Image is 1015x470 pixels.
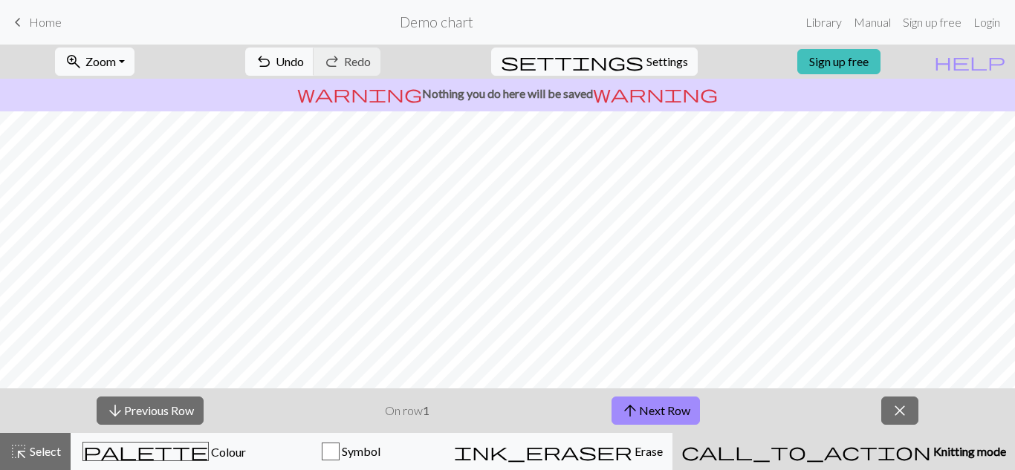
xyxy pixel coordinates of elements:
[340,444,380,458] span: Symbol
[71,433,258,470] button: Colour
[27,444,61,458] span: Select
[672,433,1015,470] button: Knitting mode
[29,15,62,29] span: Home
[245,48,314,76] button: Undo
[848,7,897,37] a: Manual
[258,433,445,470] button: Symbol
[9,10,62,35] a: Home
[681,441,931,462] span: call_to_action
[444,433,672,470] button: Erase
[891,400,909,421] span: close
[106,400,124,421] span: arrow_downward
[400,13,473,30] h2: Demo chart
[276,54,304,68] span: Undo
[646,53,688,71] span: Settings
[297,83,422,104] span: warning
[209,445,246,459] span: Colour
[385,402,429,420] p: On row
[501,51,643,72] span: settings
[501,53,643,71] i: Settings
[491,48,698,76] button: SettingsSettings
[85,54,116,68] span: Zoom
[83,441,208,462] span: palette
[10,441,27,462] span: highlight_alt
[612,396,700,425] button: Next Row
[55,48,134,76] button: Zoom
[6,85,1009,102] p: Nothing you do here will be saved
[967,7,1006,37] a: Login
[9,12,27,33] span: keyboard_arrow_left
[797,49,881,74] a: Sign up free
[931,444,1006,458] span: Knitting mode
[897,7,967,37] a: Sign up free
[934,51,1005,72] span: help
[454,441,632,462] span: ink_eraser
[255,51,273,72] span: undo
[800,7,848,37] a: Library
[65,51,82,72] span: zoom_in
[593,83,718,104] span: warning
[97,396,204,425] button: Previous Row
[621,400,639,421] span: arrow_upward
[632,444,663,458] span: Erase
[423,403,429,417] strong: 1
